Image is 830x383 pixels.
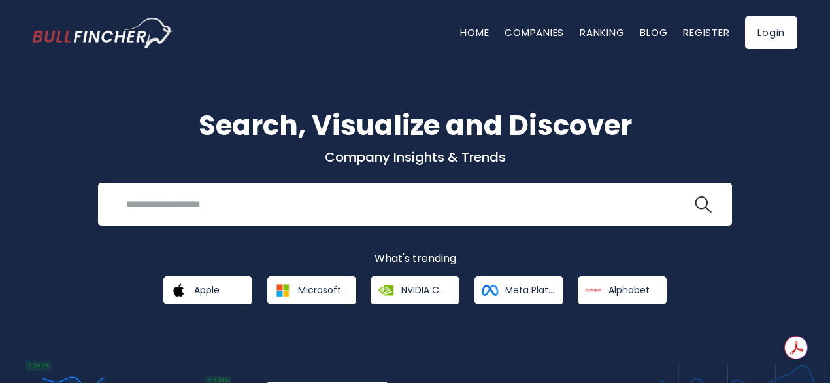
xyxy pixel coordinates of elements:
a: Go to homepage [33,18,173,48]
a: Ranking [580,26,624,39]
span: Apple [194,284,220,296]
span: Meta Platforms [505,284,554,296]
img: search icon [695,196,712,213]
a: Microsoft Corporation [267,276,356,304]
span: Microsoft Corporation [298,284,347,296]
a: Login [745,16,797,49]
img: bullfincher logo [33,18,173,48]
a: NVIDIA Corporation [371,276,459,304]
a: Companies [505,26,564,39]
a: Alphabet [578,276,667,304]
h1: Search, Visualize and Discover [33,105,797,146]
span: Alphabet [608,284,650,296]
a: Meta Platforms [474,276,563,304]
p: Company Insights & Trends [33,149,797,166]
span: NVIDIA Corporation [401,284,450,296]
a: Register [683,26,729,39]
p: What's trending [33,252,797,266]
a: Home [460,26,489,39]
a: Blog [640,26,667,39]
a: Apple [163,276,252,304]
